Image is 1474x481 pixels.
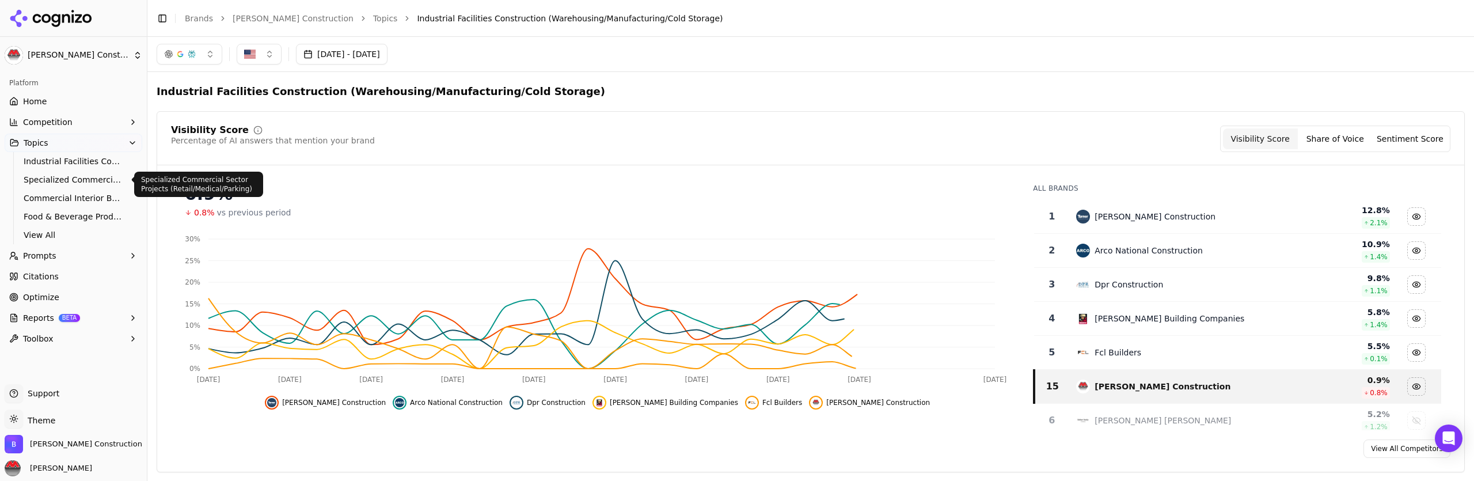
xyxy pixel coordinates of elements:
[5,435,142,453] button: Open organization switcher
[5,267,142,286] a: Citations
[5,460,92,476] button: Open user button
[603,376,627,384] tspan: [DATE]
[1370,218,1388,228] span: 2.1 %
[19,227,128,243] a: View All
[1282,374,1390,386] div: 0.9 %
[5,46,23,65] img: Bob Moore Construction
[19,209,128,225] a: Food & Beverage Production & Distribution Facilities
[1039,414,1065,427] div: 6
[826,398,930,407] span: [PERSON_NAME] Construction
[1223,128,1298,149] button: Visibility Score
[244,48,256,60] img: United States
[197,376,221,384] tspan: [DATE]
[1076,380,1090,393] img: bob moore construction
[1370,354,1388,363] span: 0.1 %
[1282,272,1390,284] div: 9.8 %
[185,13,1442,24] nav: breadcrumb
[1034,268,1441,302] tr: 3dpr constructionDpr Construction9.8%1.1%Hide dpr construction data
[1034,302,1441,336] tr: 4mccarthy building companies[PERSON_NAME] Building Companies5.8%1.4%Hide mccarthy building compan...
[23,96,47,107] span: Home
[157,84,605,100] span: Industrial Facilities Construction (Warehousing/Manufacturing/Cold Storage)
[23,416,55,425] span: Theme
[189,343,200,351] tspan: 5%
[5,74,142,92] div: Platform
[1282,238,1390,250] div: 10.9 %
[1076,278,1090,291] img: dpr construction
[1407,241,1426,260] button: Hide arco national construction data
[1407,411,1426,430] button: Show balfour beatty data
[1034,404,1441,438] tr: 6balfour beatty[PERSON_NAME] [PERSON_NAME]5.2%1.2%Show balfour beatty data
[194,207,215,218] span: 0.8%
[5,435,23,453] img: Bob Moore Construction
[1435,425,1462,452] div: Open Intercom Messenger
[1370,422,1388,431] span: 1.2 %
[685,376,709,384] tspan: [DATE]
[23,250,56,262] span: Prompts
[1282,204,1390,216] div: 12.8 %
[1039,346,1065,359] div: 5
[592,396,738,410] button: Hide mccarthy building companies data
[359,376,383,384] tspan: [DATE]
[1370,286,1388,296] span: 1.1 %
[1370,320,1388,329] span: 1.4 %
[762,398,802,407] span: Fcl Builders
[185,278,200,286] tspan: 20%
[811,398,820,407] img: bob moore construction
[23,312,54,324] span: Reports
[157,81,626,102] span: Industrial Facilities Construction (Warehousing/Manufacturing/Cold Storage)
[1039,278,1065,291] div: 3
[417,13,723,24] span: Industrial Facilities Construction (Warehousing/Manufacturing/Cold Storage)
[5,309,142,327] button: ReportsBETA
[1282,340,1390,352] div: 5.5 %
[189,365,200,373] tspan: 0%
[19,153,128,169] a: Industrial Facilities Construction (Warehousing/Manufacturing/Cold Storage)
[267,398,276,407] img: turner construction
[24,192,124,204] span: Commercial Interior Build-Outs & Renovations
[1370,252,1388,262] span: 1.4 %
[1095,279,1163,290] div: Dpr Construction
[185,235,200,243] tspan: 30%
[5,92,142,111] a: Home
[23,271,59,282] span: Citations
[24,229,124,241] span: View All
[25,463,92,474] span: [PERSON_NAME]
[1095,347,1141,358] div: Fcl Builders
[1095,245,1203,256] div: Arco National Construction
[217,207,291,218] span: vs previous period
[1363,440,1450,458] a: View All Competitors
[185,300,200,308] tspan: 15%
[522,376,546,384] tspan: [DATE]
[1076,346,1090,359] img: fcl builders
[1034,234,1441,268] tr: 2arco national constructionArco National Construction10.9%1.4%Hide arco national construction data
[1407,343,1426,362] button: Hide fcl builders data
[510,396,586,410] button: Hide dpr construction data
[410,398,503,407] span: Arco National Construction
[1407,207,1426,226] button: Hide turner construction data
[595,398,604,407] img: mccarthy building companies
[395,398,404,407] img: arco national construction
[1370,388,1388,397] span: 0.8 %
[1039,244,1065,257] div: 2
[24,156,124,167] span: Industrial Facilities Construction (Warehousing/Manufacturing/Cold Storage)
[171,126,249,135] div: Visibility Score
[19,172,128,188] a: Specialized Commercial Sector Projects (Retail/Medical/Parking)
[141,175,256,194] p: Specialized Commercial Sector Projects (Retail/Medical/Parking)
[5,247,142,265] button: Prompts
[5,288,142,306] a: Optimize
[278,376,302,384] tspan: [DATE]
[23,291,59,303] span: Optimize
[512,398,521,407] img: dpr construction
[1076,414,1090,427] img: balfour beatty
[766,376,790,384] tspan: [DATE]
[1034,336,1441,370] tr: 5fcl buildersFcl Builders5.5%0.1%Hide fcl builders data
[610,398,738,407] span: [PERSON_NAME] Building Companies
[30,439,142,449] span: Bob Moore Construction
[441,376,465,384] tspan: [DATE]
[393,396,503,410] button: Hide arco national construction data
[24,211,124,222] span: Food & Beverage Production & Distribution Facilities
[1407,309,1426,328] button: Hide mccarthy building companies data
[1076,312,1090,325] img: mccarthy building companies
[1095,211,1215,222] div: [PERSON_NAME] Construction
[745,396,802,410] button: Hide fcl builders data
[233,13,354,24] a: [PERSON_NAME] Construction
